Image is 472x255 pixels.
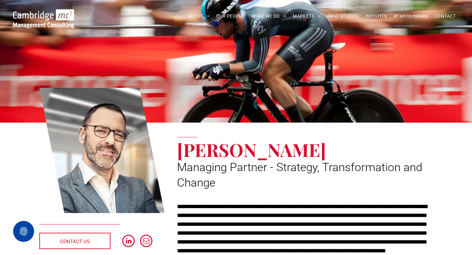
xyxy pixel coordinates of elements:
[185,11,213,21] a: ABOUT
[324,11,362,21] a: CASE STUDIES
[390,11,431,21] a: #CamTechWeek
[431,11,459,21] a: CONTACT
[39,233,110,249] a: CONTACT US
[177,137,326,162] span: [PERSON_NAME]
[289,11,324,21] a: MARKETS
[60,233,90,250] span: CONTACT US
[177,161,422,189] span: Managing Partner - Strategy, Transformation and Change
[122,235,135,249] a: linkedin
[248,11,290,21] a: WHAT WE DO
[13,9,74,28] img: Cambridge MC Logo
[362,11,390,21] a: INSIGHTS
[213,11,248,21] a: OUR PEOPLE
[140,235,152,249] a: email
